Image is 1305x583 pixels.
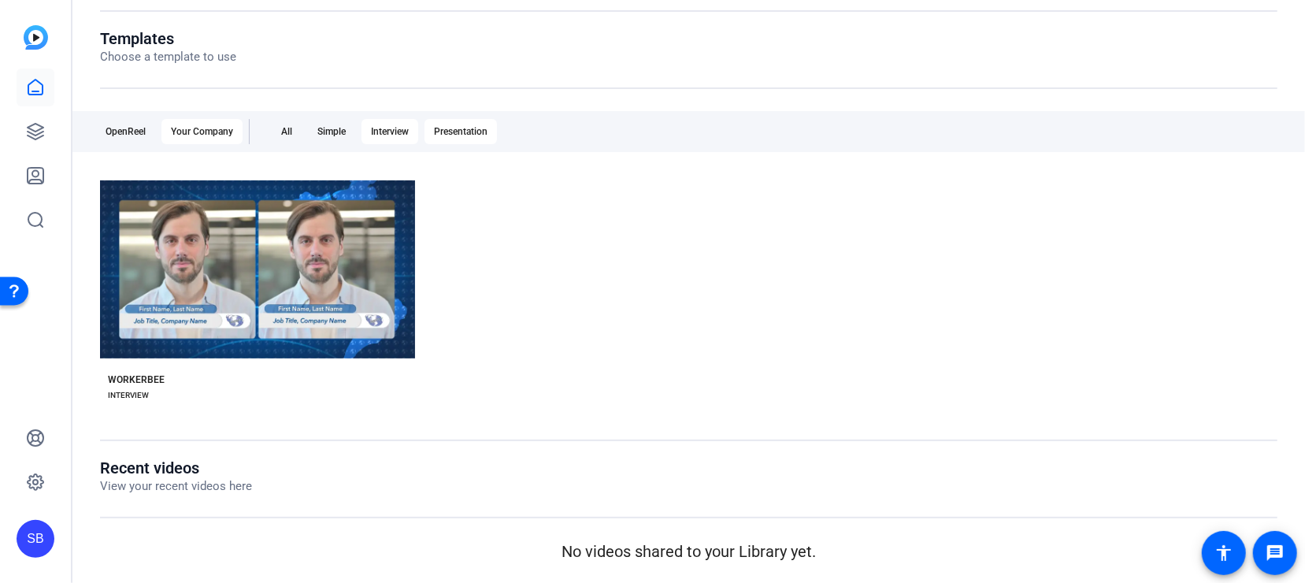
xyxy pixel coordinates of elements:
[100,540,1277,563] p: No videos shared to your Library yet.
[17,520,54,558] div: SB
[96,119,155,144] div: OpenReel
[24,25,48,50] img: blue-gradient.svg
[100,29,236,48] h1: Templates
[108,389,149,402] div: INTERVIEW
[100,48,236,66] p: Choose a template to use
[424,119,497,144] div: Presentation
[272,119,302,144] div: All
[1266,544,1285,563] mat-icon: message
[108,373,165,386] div: WORKERBEE
[100,459,252,477] h1: Recent videos
[1214,544,1233,563] mat-icon: accessibility
[100,477,252,496] p: View your recent videos here
[361,119,418,144] div: Interview
[308,119,355,144] div: Simple
[161,119,243,144] div: Your Company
